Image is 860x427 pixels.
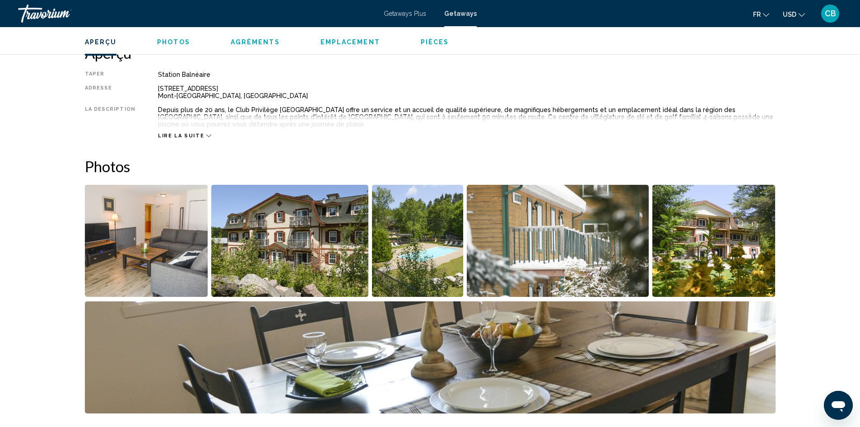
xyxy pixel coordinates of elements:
[85,184,208,297] button: Open full-screen image slider
[85,71,135,78] div: Taper
[158,106,776,128] div: Depuis plus de 20 ans, le Club Privilège [GEOGRAPHIC_DATA] offre un service et un accueil de qual...
[211,184,368,297] button: Open full-screen image slider
[372,184,464,297] button: Open full-screen image slider
[384,10,426,17] a: Getaways Plus
[158,85,776,99] div: [STREET_ADDRESS] Mont-[GEOGRAPHIC_DATA], [GEOGRAPHIC_DATA]
[158,132,211,139] button: Lire la suite
[652,184,776,297] button: Open full-screen image slider
[753,11,761,18] span: fr
[18,5,375,23] a: Travorium
[158,133,204,139] span: Lire la suite
[783,11,796,18] span: USD
[818,4,842,23] button: User Menu
[467,184,649,297] button: Open full-screen image slider
[85,85,135,99] div: Adresse
[825,9,836,18] span: CB
[783,8,805,21] button: Change currency
[85,157,776,175] h2: Photos
[85,38,117,46] button: Aperçu
[753,8,769,21] button: Change language
[158,71,776,78] div: Station balnéaire
[157,38,190,46] button: Photos
[421,38,449,46] button: Pièces
[824,391,853,420] iframe: Bouton de lancement de la fenêtre de messagerie
[321,38,380,46] button: Emplacement
[85,301,776,414] button: Open full-screen image slider
[444,10,477,17] a: Getaways
[231,38,280,46] button: Agréments
[85,106,135,128] div: La description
